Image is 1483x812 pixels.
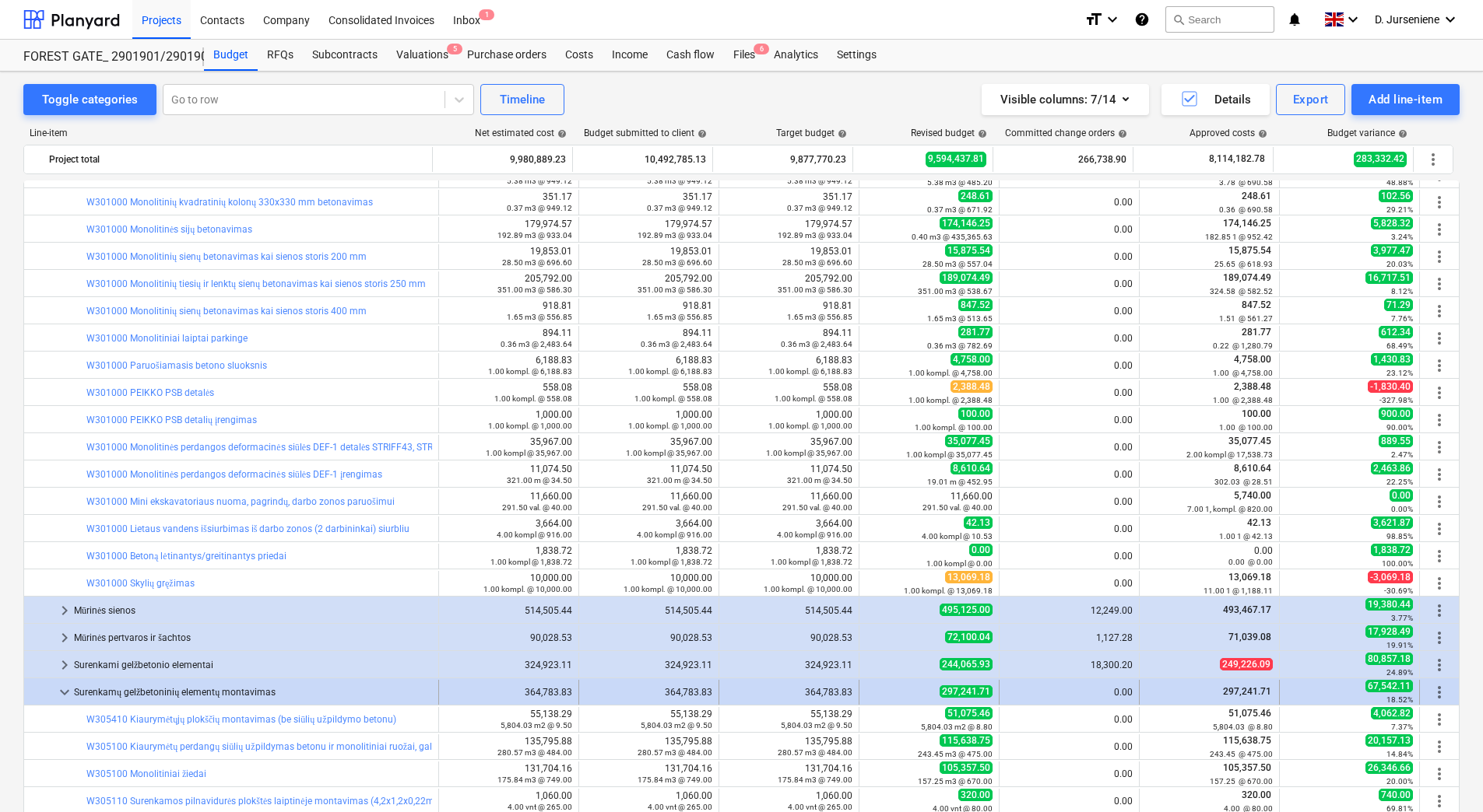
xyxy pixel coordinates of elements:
a: Files6 [724,40,764,71]
div: 894.11 [726,327,852,349]
small: 0.36 m3 @ 2,483.64 [641,340,712,348]
span: More actions [1430,247,1449,266]
a: W301000 Monolitinių sienų betonavimas kai sienos storis 200 mm [86,251,367,262]
div: 19,853.01 [726,246,852,268]
div: 179,974.57 [445,219,572,240]
a: W301000 Lietaus vandens išsiurbimas iš darbo zonos (2 darbininkai) siurbliu [86,523,409,534]
span: 847.52 [1240,299,1273,310]
span: 100.00 [1240,408,1273,419]
span: More actions [1430,356,1449,375]
small: 0.37 m3 @ 671.92 [927,205,993,214]
button: Search [1165,6,1274,33]
a: W301000 Monolitinių tiesių ir lenktų sienų betonavimas kai sienos storis 250 mm [86,278,426,289]
a: W305100 Kiaurymėtų perdangų siūlių užpildymas betonu ir monolitiniai ruožai, galų betonavimas,10 ... [86,741,817,752]
div: 0.00 [1006,306,1133,317]
small: 68.49% [1386,341,1413,350]
small: 8.12% [1391,287,1413,296]
small: 0.36 m3 @ 2,483.64 [501,340,572,348]
span: 248.61 [958,190,993,202]
div: 1,000.00 [445,409,572,431]
span: 189,074.49 [1221,272,1273,283]
small: 0.37 m3 @ 949.12 [507,204,572,212]
small: 90.00% [1386,423,1413,432]
small: 192.89 m3 @ 933.04 [497,231,572,240]
small: 28.50 m3 @ 696.60 [502,258,572,267]
span: 2,463.86 [1371,462,1413,474]
div: FOREST GATE_ 2901901/2901902/2901903 [23,49,185,65]
span: help [1255,129,1267,138]
a: W305110 Surenkamos pilnavidurės plokštės laiptinėje montavimas (4,2x1,2x0,22m) [86,796,438,807]
div: 11,660.00 [445,491,572,513]
div: 10,492,785.13 [579,147,706,172]
small: 5.38 m3 @ 949.12 [507,177,572,185]
div: Subcontracts [303,40,387,71]
span: More actions [1430,574,1449,593]
span: More actions [1430,628,1449,647]
a: W301000 Paruošiamasis betono sluoksnis [86,360,267,371]
div: 19,853.01 [585,246,712,268]
span: 9,594,437.81 [926,152,986,166]
span: More actions [1430,220,1449,239]
span: keyboard_arrow_down [55,683,74,702]
span: 174,146.25 [940,217,993,229]
small: 0.36 m3 @ 782.69 [927,341,993,350]
span: 1 [479,9,494,20]
span: 3,621.87 [1371,516,1413,529]
a: Purchase orders [458,40,556,71]
a: W301000 Betoną lėtinantys/greitinantys priedai [86,551,286,562]
span: More actions [1424,150,1443,169]
div: Budget submitted to client [584,128,707,138]
small: 1.00 kompl. @ 2,388.48 [908,396,993,404]
div: 9,980,889.23 [439,147,566,172]
a: W305100 Monolitiniai žiedai [86,768,206,779]
span: 283,332.42 [1354,152,1407,166]
iframe: Chat Widget [1405,737,1483,812]
small: 7.76% [1391,314,1413,323]
small: 1.00 kompl. @ 100.00 [915,423,993,432]
small: 1.00 kompl. @ 1,000.00 [628,422,712,430]
span: search [1172,13,1185,26]
a: W301000 Mini ekskavatoriaus nuoma, pagrindų, darbo zonos paruošimui [86,496,395,507]
small: 0.37 m3 @ 949.12 [787,204,852,212]
div: 266,738.90 [1000,147,1126,172]
span: 4,758.00 [1232,354,1273,365]
div: 11,074.50 [445,464,572,485]
span: More actions [1430,465,1449,484]
i: keyboard_arrow_down [1344,10,1362,29]
a: W301000 Skylių gręžimas [86,578,195,589]
div: 0.00 [1006,387,1133,398]
small: 1.00 1 @ 42.13 [1219,532,1273,541]
small: 1.00 kompl @ 35,077.45 [906,450,993,459]
span: 174,146.25 [1221,218,1273,229]
small: 3.78 @ 690.58 [1219,178,1273,187]
div: Details [1180,89,1251,110]
div: 1,838.72 [585,545,712,567]
span: help [694,129,707,138]
small: 0.36 m3 @ 2,483.64 [781,340,852,348]
div: 1,838.72 [445,545,572,567]
span: 6 [754,44,769,54]
span: 1,430.83 [1371,353,1413,366]
span: More actions [1430,656,1449,674]
a: Analytics [764,40,828,71]
div: Files [724,40,764,71]
a: Settings [828,40,886,71]
span: 8,114,182.78 [1207,152,1267,166]
div: 0.00 [1006,251,1133,262]
div: 0.00 [1006,523,1133,534]
span: -1,830.40 [1368,380,1413,393]
span: More actions [1430,520,1449,538]
div: 0.00 [1006,415,1133,425]
small: 302.03 @ 28.51 [1214,478,1273,486]
small: 1.65 m3 @ 556.85 [507,313,572,321]
a: W301000 PEIKKO PSB detalių įrengimas [86,415,257,425]
span: 5,828.32 [1371,217,1413,229]
small: 291.50 val. @ 40.00 [922,503,993,512]
span: 35,077.45 [945,435,993,447]
span: 42.13 [1246,517,1273,528]
small: 0.36 @ 690.58 [1219,205,1273,214]
small: 28.50 m3 @ 557.04 [922,260,993,268]
span: help [975,129,987,138]
div: 0.00 [1006,224,1133,235]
